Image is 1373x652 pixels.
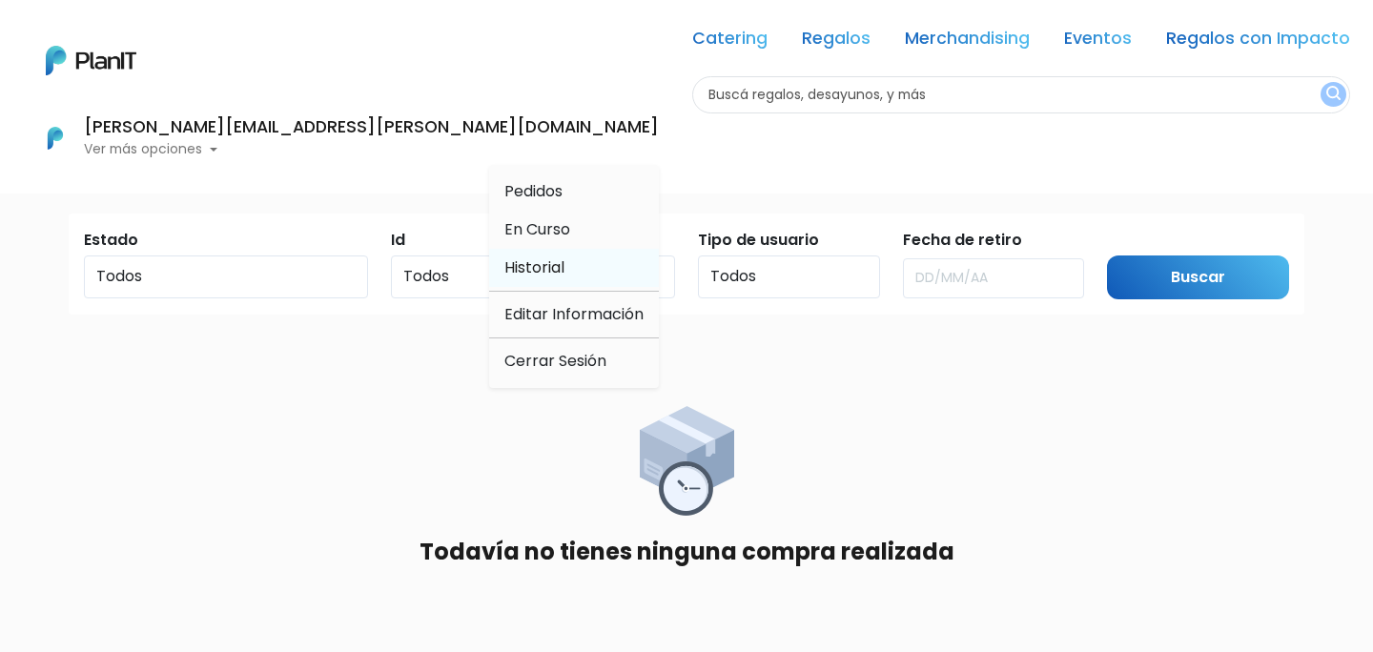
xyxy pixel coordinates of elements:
[802,31,871,53] a: Regalos
[84,143,659,156] p: Ver más opciones
[489,211,659,249] a: En Curso
[692,76,1350,113] input: Buscá regalos, desayunos, y más
[34,117,76,159] img: PlanIt Logo
[504,218,570,240] span: En Curso
[905,31,1030,53] a: Merchandising
[640,406,734,516] img: order_placed-5f5e6e39e5ae547ca3eba8c261e01d413ae1761c3de95d077eb410d5aebd280f.png
[489,295,659,334] a: Editar Información
[98,18,275,55] div: ¿Necesitás ayuda?
[1326,86,1341,104] img: search_button-432b6d5273f82d61273b3651a40e1bd1b912527efae98b1b7a1b2c0702e16a8d.svg
[698,229,819,252] label: Tipo de usuario
[1166,31,1350,53] a: Regalos con Impacto
[420,539,954,566] h4: Todavía no tienes ninguna compra realizada
[1107,229,1162,252] label: Submit
[692,31,768,53] a: Catering
[504,256,564,278] span: Historial
[1107,255,1289,300] input: Buscar
[1064,31,1132,53] a: Eventos
[489,249,659,287] a: Historial
[84,229,138,252] label: Estado
[46,46,136,75] img: PlanIt Logo
[391,229,405,252] label: Id
[903,229,1022,252] label: Fecha de retiro
[23,113,659,163] button: PlanIt Logo [PERSON_NAME][EMAIL_ADDRESS][PERSON_NAME][DOMAIN_NAME] Ver más opciones
[489,342,659,380] a: Cerrar Sesión
[504,180,563,202] span: Pedidos
[84,119,659,136] h6: [PERSON_NAME][EMAIL_ADDRESS][PERSON_NAME][DOMAIN_NAME]
[903,258,1085,298] input: DD/MM/AA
